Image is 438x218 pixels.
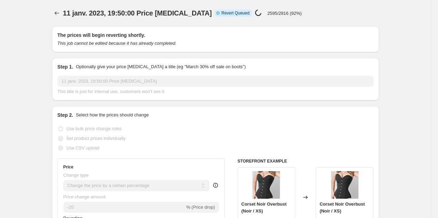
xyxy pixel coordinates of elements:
[63,194,106,199] span: Price change amount
[331,171,358,199] img: Corset-Noir-Overbust_80x.jpg
[63,164,73,170] h3: Price
[63,9,212,17] span: 11 janv. 2023, 19:50:00 Price [MEDICAL_DATA]
[58,89,164,94] span: This title is just for internal use, customers won't see it
[58,63,73,70] h2: Step 1.
[52,8,62,18] button: Price change jobs
[66,145,100,150] span: Use CSV upload
[320,201,365,214] span: Corset Noir Overbust (Noir / XS)
[241,201,286,214] span: Corset Noir Overbust (Noir / XS)
[58,76,374,87] input: 30% off holiday sale
[63,173,89,178] span: Change type
[58,112,73,118] h2: Step 2.
[76,112,149,118] p: Select how the prices should change
[186,205,215,210] span: % (Price drop)
[212,182,219,189] div: help
[58,41,177,46] i: This job cannot be edited because it has already completed.
[252,171,280,199] img: Corset-Noir-Overbust_80x.jpg
[76,63,246,70] p: Optionally give your price [MEDICAL_DATA] a title (eg "March 30% off sale on boots")
[63,202,185,213] input: -15
[66,136,126,141] span: Set product prices individually
[267,11,302,16] p: 2595/2816 (92%)
[66,126,122,131] span: Use bulk price change rules
[238,158,374,164] h6: STOREFRONT EXAMPLE
[58,32,374,39] h2: The prices will begin reverting shortly.
[221,10,249,16] span: Revert Queued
